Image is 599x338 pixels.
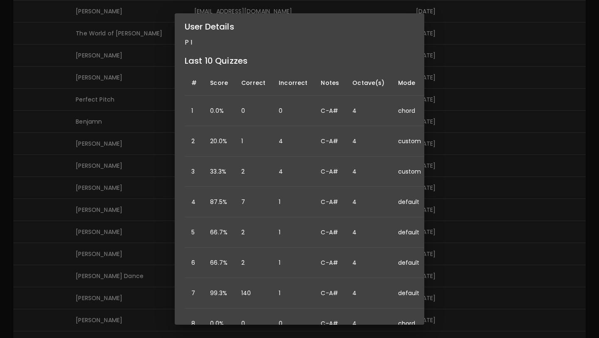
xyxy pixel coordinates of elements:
td: default [391,278,428,308]
th: Correct [235,70,272,96]
td: 5 [185,217,203,248]
td: C-A# [314,278,346,308]
h2: User Details [175,13,424,40]
td: 140 [235,278,272,308]
td: 6 [185,248,203,278]
td: 7 [185,278,203,308]
th: Mode [391,70,428,96]
td: 1 [185,96,203,126]
td: default [391,248,428,278]
td: 7 [235,187,272,217]
td: custom [391,126,428,157]
td: 4 [346,157,391,187]
td: 66.7% [203,248,235,278]
td: 0 [272,96,314,126]
td: 2 [235,248,272,278]
td: 0.0% [203,96,235,126]
th: Incorrect [272,70,314,96]
td: C-A# [314,126,346,157]
td: 4 [272,157,314,187]
td: 20.0% [203,126,235,157]
td: 3 [185,157,203,187]
td: 1 [272,248,314,278]
td: default [391,187,428,217]
th: Score [203,70,235,96]
td: 4 [185,187,203,217]
td: 2 [235,217,272,248]
td: C-A# [314,217,346,248]
td: C-A# [314,96,346,126]
p: P 1 [185,37,414,47]
td: chord [391,96,428,126]
td: 99.3% [203,278,235,308]
td: 87.5% [203,187,235,217]
td: 2 [235,157,272,187]
td: 4 [346,126,391,157]
td: 66.7% [203,217,235,248]
th: # [185,70,203,96]
h6: Last 10 Quizzes [185,54,414,67]
td: 33.3% [203,157,235,187]
td: 4 [346,248,391,278]
td: 1 [235,126,272,157]
td: 0 [235,96,272,126]
td: custom [391,157,428,187]
td: C-A# [314,248,346,278]
td: 1 [272,187,314,217]
td: 2 [185,126,203,157]
th: Notes [314,70,346,96]
td: 4 [346,187,391,217]
td: 1 [272,278,314,308]
td: 1 [272,217,314,248]
td: C-A# [314,157,346,187]
td: 4 [346,96,391,126]
td: 4 [346,217,391,248]
td: 4 [272,126,314,157]
td: C-A# [314,187,346,217]
th: Octave(s) [346,70,391,96]
td: 4 [346,278,391,308]
td: default [391,217,428,248]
